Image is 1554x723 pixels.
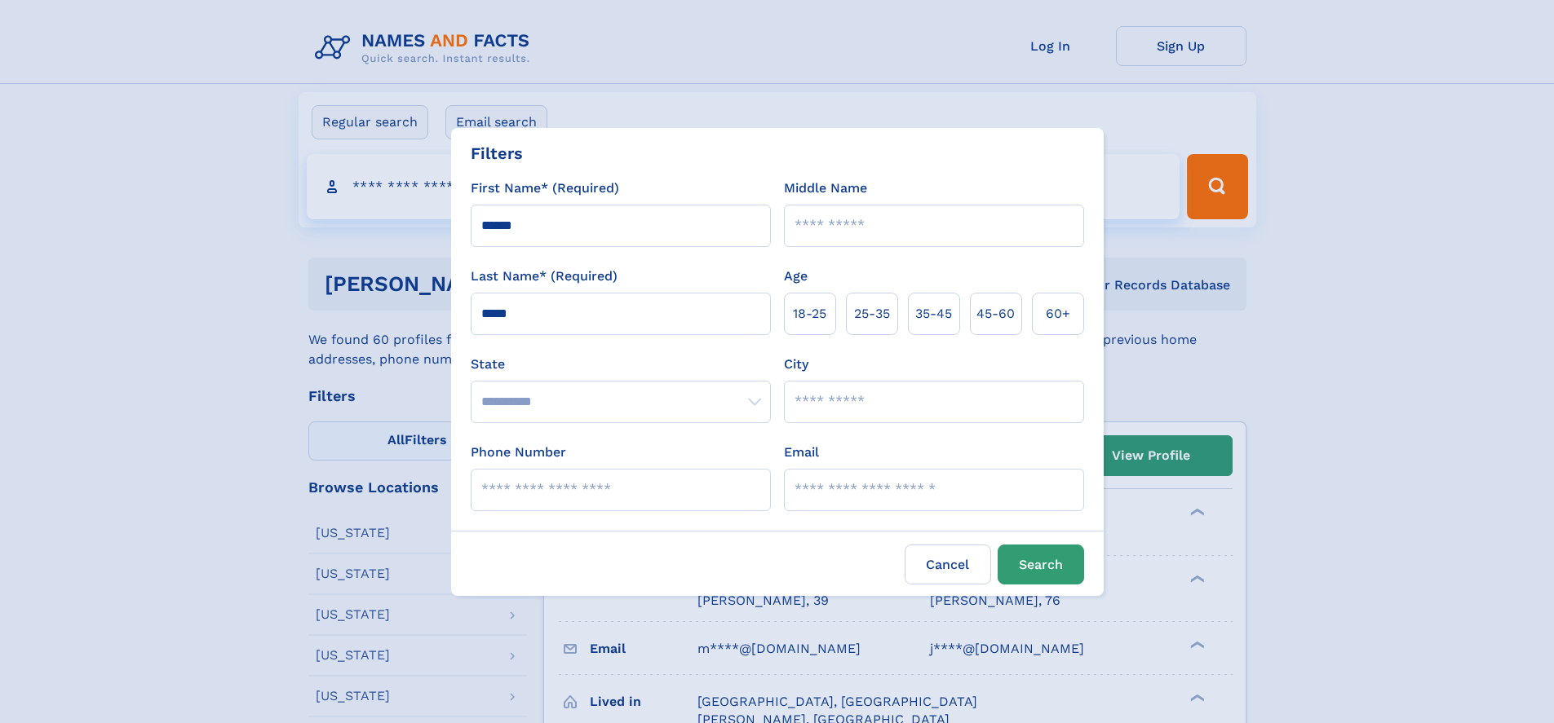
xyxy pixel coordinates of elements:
[998,544,1084,584] button: Search
[471,141,523,165] div: Filters
[905,544,991,584] label: Cancel
[784,355,808,374] label: City
[471,179,619,198] label: First Name* (Required)
[784,443,819,462] label: Email
[784,179,867,198] label: Middle Name
[793,304,826,324] span: 18‑25
[1046,304,1070,324] span: 60+
[784,267,808,286] label: Age
[471,443,566,462] label: Phone Number
[471,267,618,286] label: Last Name* (Required)
[471,355,771,374] label: State
[854,304,890,324] span: 25‑35
[976,304,1015,324] span: 45‑60
[915,304,952,324] span: 35‑45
